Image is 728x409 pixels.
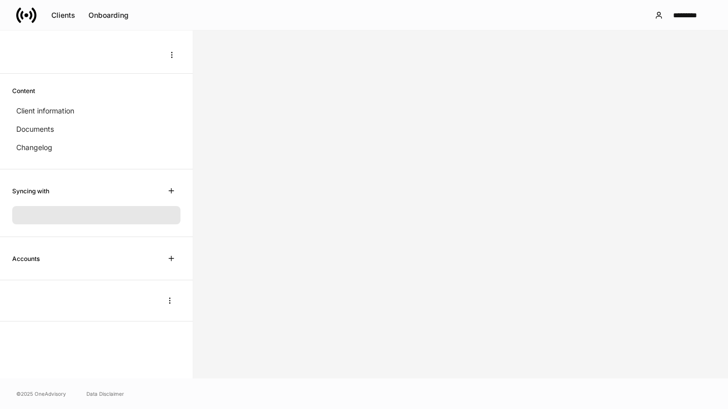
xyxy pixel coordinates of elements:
button: Clients [45,7,82,23]
p: Documents [16,124,54,134]
p: Changelog [16,142,52,153]
div: Onboarding [88,12,129,19]
span: © 2025 OneAdvisory [16,390,66,398]
h6: Accounts [12,254,40,264]
p: Client information [16,106,74,116]
button: Onboarding [82,7,135,23]
h6: Syncing with [12,186,49,196]
a: Changelog [12,138,180,157]
a: Data Disclaimer [86,390,124,398]
a: Documents [12,120,180,138]
a: Client information [12,102,180,120]
div: Clients [51,12,75,19]
h6: Content [12,86,35,96]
